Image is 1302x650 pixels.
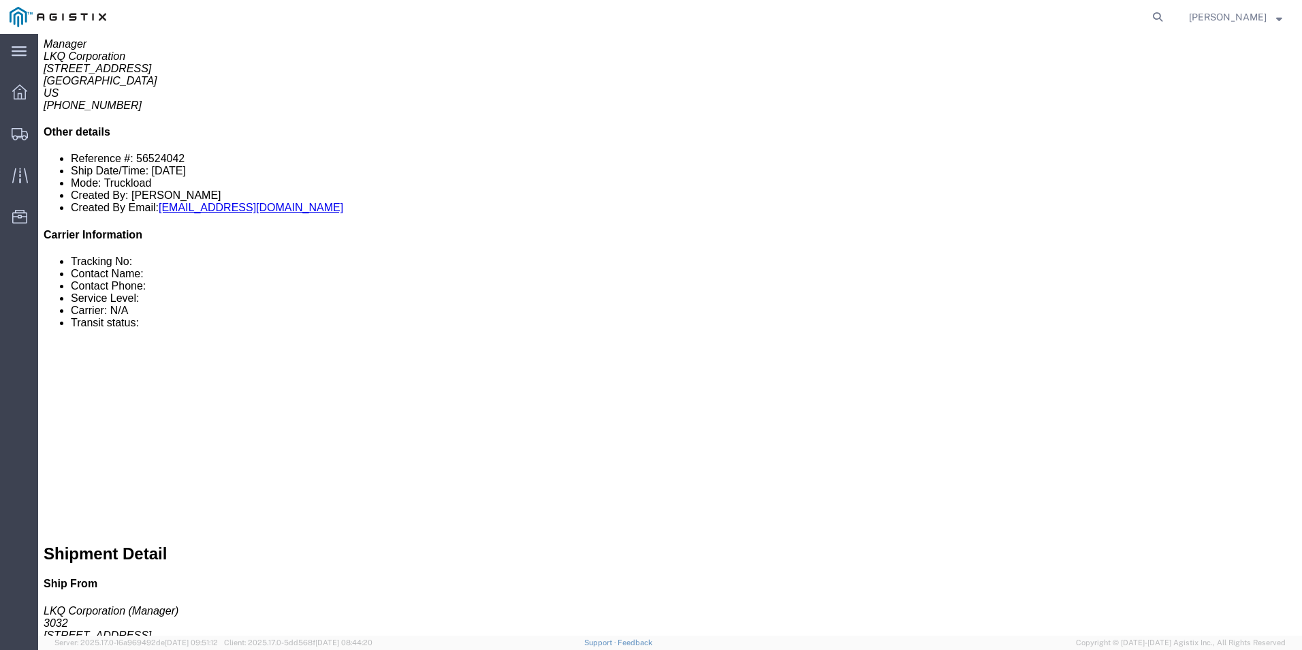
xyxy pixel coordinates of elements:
[38,34,1302,636] iframe: FS Legacy Container
[315,638,372,647] span: [DATE] 08:44:20
[618,638,652,647] a: Feedback
[1189,10,1267,25] span: Corey Keys
[224,638,372,647] span: Client: 2025.17.0-5dd568f
[584,638,618,647] a: Support
[1076,637,1286,649] span: Copyright © [DATE]-[DATE] Agistix Inc., All Rights Reserved
[54,638,218,647] span: Server: 2025.17.0-16a969492de
[165,638,218,647] span: [DATE] 09:51:12
[1188,9,1283,25] button: [PERSON_NAME]
[10,7,106,27] img: logo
